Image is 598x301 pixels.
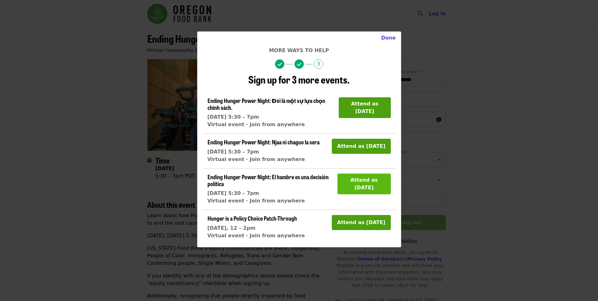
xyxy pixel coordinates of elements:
[207,113,334,121] div: [DATE] 5:30 – 7pm
[207,148,320,156] div: [DATE] 5:30 – 7pm
[207,173,329,188] span: Ending Hunger Power Night: El hambre es una decisión política
[339,97,391,118] button: Attend as [DATE]
[207,232,305,239] div: Virtual event · Join from anywhere
[207,121,334,128] div: Virtual event · Join from anywhere
[207,190,332,197] div: [DATE] 5:30 – 7pm
[207,97,334,128] a: Ending Hunger Power Night: Đói là một sự lựa chọn chính sách.[DATE] 5:30 – 7pmVirtual event · Joi...
[332,139,391,154] button: Attend as [DATE]
[314,59,323,69] span: 3
[337,174,391,194] button: Attend as [DATE]
[376,32,401,44] button: Close
[207,215,305,239] a: Hunger is a Policy Choice Patch-Through[DATE], 12 – 2pmVirtual event · Join from anywhere
[207,224,305,232] div: [DATE], 12 – 2pm
[297,62,301,67] i: check icon
[207,138,320,146] span: Ending Hunger Power Night: Njaa ni chaguo la sera
[207,197,332,205] div: Virtual event · Join from anywhere
[277,62,282,67] i: check icon
[207,139,320,163] a: Ending Hunger Power Night: Njaa ni chaguo la sera[DATE] 5:30 – 7pmVirtual event · Join from anywhere
[248,72,350,87] span: Sign up for 3 more events.
[207,156,320,163] div: Virtual event · Join from anywhere
[207,174,332,205] a: Ending Hunger Power Night: El hambre es una decisión política[DATE] 5:30 – 7pmVirtual event · Joi...
[207,214,297,222] span: Hunger is a Policy Choice Patch-Through
[269,47,329,53] span: More ways to help
[207,96,325,111] span: Ending Hunger Power Night: Đói là một sự lựa chọn chính sách.
[332,215,391,230] button: Attend as [DATE]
